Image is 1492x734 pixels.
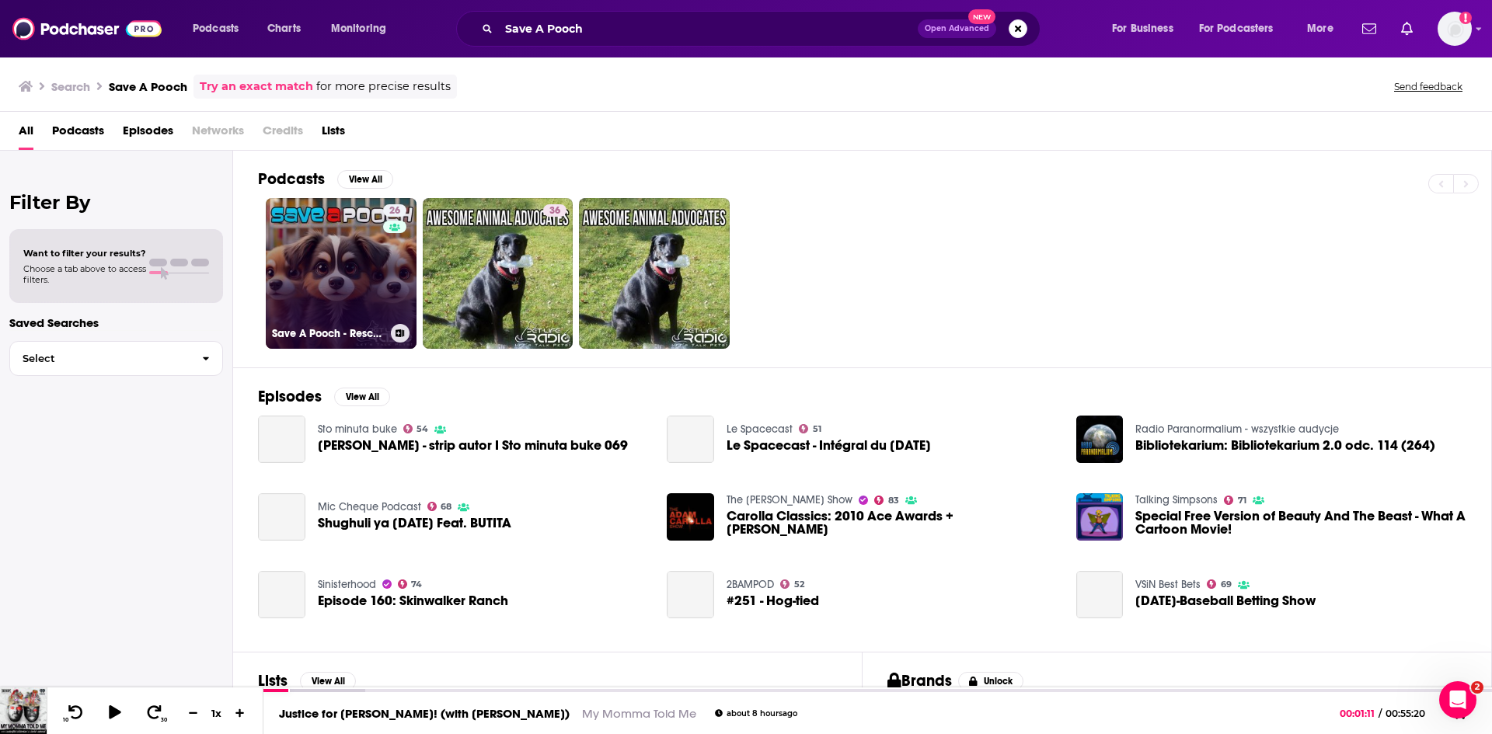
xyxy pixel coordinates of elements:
a: Le Spacecast - Intégral du 09-12-2024 [727,439,931,452]
a: Sinisterhood [318,578,376,591]
h2: Filter By [9,191,223,214]
a: Show notifications dropdown [1356,16,1382,42]
span: 69 [1221,581,1232,588]
a: 2BAMPOD [727,578,774,591]
a: The Adam Carolla Show [727,493,852,506]
a: Podcasts [52,118,104,150]
h3: Save A Pooch - Rescue Dog Welfare- Pet Life Radio Original [272,327,385,340]
a: Radio Paranormalium - wszystkie audycje [1135,423,1339,436]
a: 74 [398,579,423,589]
button: Open AdvancedNew [918,19,996,38]
span: Charts [267,18,301,40]
button: Show profile menu [1438,12,1472,46]
span: 51 [813,426,821,433]
button: 30 [141,704,170,723]
a: 26Save A Pooch - Rescue Dog Welfare- Pet Life Radio Original [266,198,417,349]
span: Podcasts [193,18,239,40]
a: Special Free Version of Beauty And The Beast - What A Cartoon Movie! [1135,510,1466,536]
div: 1 x [204,707,230,719]
span: 36 [549,204,560,219]
a: Justice for [PERSON_NAME]! (with [PERSON_NAME]) [279,706,570,721]
p: Saved Searches [9,315,223,330]
a: All [19,118,33,150]
h2: Episodes [258,387,322,406]
span: 26 [389,204,400,219]
span: 00:01:11 [1340,708,1379,719]
h2: Lists [258,671,288,691]
h3: Search [51,79,90,94]
span: Logged in as WesBurdett [1438,12,1472,46]
button: 10 [60,704,89,723]
svg: Add a profile image [1459,12,1472,24]
span: 00:55:20 [1382,708,1441,719]
button: open menu [320,16,406,41]
a: Shughuli ya Friday Feat. BUTITA [318,517,511,530]
button: open menu [1296,16,1353,41]
a: #251 - Hog-tied [667,571,714,618]
a: Episode 160: Skinwalker Ranch [318,594,508,607]
a: Le Spacecast - Intégral du 09-12-2024 [667,416,714,463]
h2: Podcasts [258,169,325,189]
a: Bibliotekarium: Bibliotekarium 2.0 odc. 114 (264) [1135,439,1435,452]
span: Open Advanced [925,25,989,33]
a: Episode 160: Skinwalker Ranch [258,571,305,618]
button: View All [334,388,390,406]
a: Charts [257,16,310,41]
a: 83 [874,496,899,505]
span: 2 [1471,681,1483,694]
a: #251 - Hog-tied [727,594,819,607]
a: Podchaser - Follow, Share and Rate Podcasts [12,14,162,43]
img: Special Free Version of Beauty And The Beast - What A Cartoon Movie! [1076,493,1124,541]
span: Carolla Classics: 2010 Ace Awards + [PERSON_NAME] [727,510,1058,536]
a: Le Spacecast [727,423,793,436]
a: ListsView All [258,671,356,691]
a: Stevan Subić - strip autor I Sto minuta buke 069 [258,416,305,463]
a: Mic Cheque Podcast [318,500,421,513]
span: 30 [161,717,167,723]
a: 54 [403,424,429,433]
iframe: Intercom live chat [1439,681,1476,718]
span: For Business [1112,18,1173,40]
a: Lists [322,118,345,150]
button: Unlock [958,672,1024,691]
div: Search podcasts, credits, & more... [471,11,1055,47]
a: 26 [383,204,406,217]
span: 52 [794,581,804,588]
a: 51 [799,424,821,433]
img: Carolla Classics: 2010 Ace Awards + Harris Wittels [667,493,714,541]
a: 69 [1207,579,1232,589]
a: EpisodesView All [258,387,390,406]
button: open menu [1101,16,1193,41]
span: / [1379,708,1382,719]
span: 68 [441,503,451,510]
div: about 8 hours ago [715,709,797,718]
a: Sto minuta buke [318,423,397,436]
span: Credits [263,118,303,150]
span: For Podcasters [1199,18,1274,40]
a: 52 [780,579,804,589]
a: My Momma Told Me [582,706,696,721]
a: 36 [543,204,566,217]
a: Talking Simpsons [1135,493,1218,506]
a: Show notifications dropdown [1395,16,1419,42]
span: 74 [411,581,422,588]
span: Choose a tab above to access filters. [23,263,146,285]
button: Send feedback [1389,80,1467,93]
span: for more precise results [316,78,451,96]
a: Stevan Subić - strip autor I Sto minuta buke 069 [318,439,628,452]
img: Bibliotekarium: Bibliotekarium 2.0 odc. 114 (264) [1076,416,1124,463]
a: 7/2/22-Baseball Betting Show [1135,594,1316,607]
span: Networks [192,118,244,150]
span: Want to filter your results? [23,248,146,259]
a: Episodes [123,118,173,150]
span: New [968,9,996,24]
h3: Save A Pooch [109,79,187,94]
span: Monitoring [331,18,386,40]
a: Try an exact match [200,78,313,96]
